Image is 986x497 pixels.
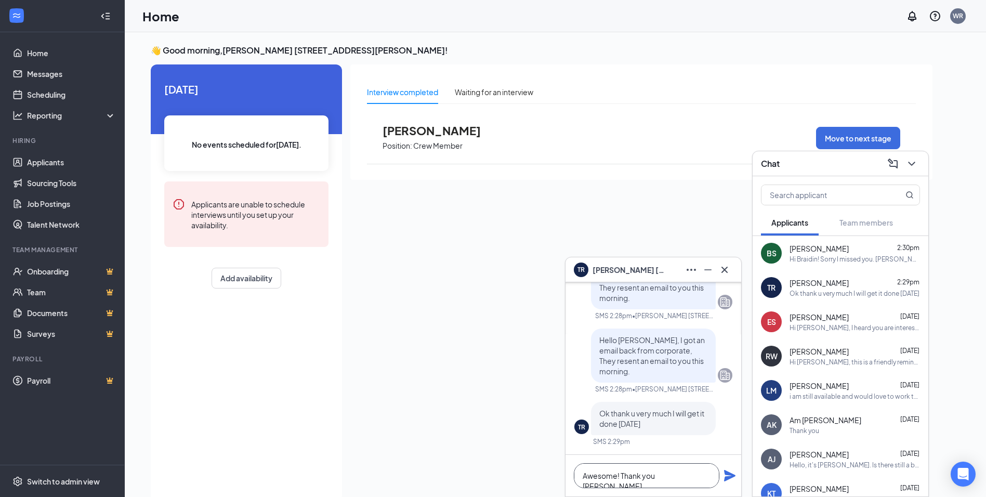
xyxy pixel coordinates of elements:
p: Crew Member [413,141,463,151]
span: • [PERSON_NAME] [STREET_ADDRESS][PERSON_NAME] [632,311,714,320]
svg: Analysis [12,110,23,121]
svg: Cross [718,264,731,276]
svg: Collapse [100,11,111,21]
svg: Settings [12,476,23,487]
a: Messages [27,63,116,84]
button: Ellipses [683,261,700,278]
svg: ChevronDown [905,158,918,170]
span: [PERSON_NAME] [PERSON_NAME] [593,264,665,276]
span: Am [PERSON_NAME] [790,415,861,425]
input: Search applicant [761,185,885,205]
a: DocumentsCrown [27,303,116,323]
h3: Chat [761,158,780,169]
div: Reporting [27,110,116,121]
span: Hello [PERSON_NAME], I got an email back from corporate, They resent an email to you this morning. [599,335,705,376]
div: SMS 2:28pm [595,385,632,394]
svg: Company [719,296,731,308]
span: Applicants [771,218,808,227]
div: i am still available and would love to work there! [790,392,920,401]
span: 2:29pm [897,278,919,286]
span: [DATE] [900,450,919,457]
div: Open Intercom Messenger [951,462,976,487]
svg: Notifications [906,10,918,22]
span: [DATE] [900,484,919,492]
div: Hello, it's [PERSON_NAME]. Is there still a bakers position available? [790,461,920,469]
span: [PERSON_NAME] [790,346,849,357]
span: [DATE] [164,81,328,97]
button: Minimize [700,261,716,278]
div: Team Management [12,245,114,254]
div: Applicants are unable to schedule interviews until you set up your availability. [191,198,320,230]
div: ES [767,317,776,327]
span: 2:30pm [897,244,919,252]
span: [PERSON_NAME] [790,312,849,322]
span: [PERSON_NAME] [383,124,497,137]
a: PayrollCrown [27,370,116,391]
p: Position: [383,141,412,151]
button: ChevronDown [903,155,920,172]
svg: WorkstreamLogo [11,10,22,21]
div: Interview completed [367,86,438,98]
div: Ok thank u very much I will get it done [DATE] [790,289,919,298]
a: SurveysCrown [27,323,116,344]
span: [PERSON_NAME] [790,243,849,254]
span: No events scheduled for [DATE] . [192,139,301,150]
h1: Home [142,7,179,25]
span: [DATE] [900,312,919,320]
a: Scheduling [27,84,116,105]
a: TeamCrown [27,282,116,303]
div: Hi [PERSON_NAME], I heard you are interested in a position here at [GEOGRAPHIC_DATA]. We have an ... [790,323,920,332]
button: Move to next stage [816,127,900,149]
div: Hi Braidin! Sorry I missed you. [PERSON_NAME] told me you stopped by. I was instructed to send yo... [790,255,920,264]
svg: Minimize [702,264,714,276]
div: WR [953,11,963,20]
svg: Plane [724,469,736,482]
div: TR [767,282,775,293]
div: SMS 2:28pm [595,311,632,320]
span: Ok thank u very much I will get it done [DATE] [599,409,704,428]
a: Talent Network [27,214,116,235]
span: [DATE] [900,381,919,389]
div: Thank you [790,426,819,435]
svg: Ellipses [685,264,698,276]
button: Cross [716,261,733,278]
span: [PERSON_NAME] [790,483,849,494]
div: Waiting for an interview [455,86,533,98]
div: Hiring [12,136,114,145]
button: Add availability [212,268,281,289]
span: [DATE] [900,347,919,355]
svg: ComposeMessage [887,158,899,170]
span: Team members [839,218,893,227]
a: Sourcing Tools [27,173,116,193]
div: LM [766,385,777,396]
button: ComposeMessage [885,155,901,172]
div: BS [767,248,777,258]
a: Applicants [27,152,116,173]
span: [PERSON_NAME] [790,449,849,460]
svg: MagnifyingGlass [905,191,914,199]
h3: 👋 Good morning, [PERSON_NAME] [STREET_ADDRESS][PERSON_NAME] ! [151,45,932,56]
div: RW [766,351,778,361]
div: TR [578,423,585,431]
span: [PERSON_NAME] [790,278,849,288]
a: Job Postings [27,193,116,214]
div: SMS 2:29pm [593,437,630,446]
div: Payroll [12,355,114,363]
svg: QuestionInfo [929,10,941,22]
div: Hi [PERSON_NAME], this is a friendly reminder. To move forward with your application for [PERSON_... [790,358,920,367]
a: Home [27,43,116,63]
span: • [PERSON_NAME] [STREET_ADDRESS][PERSON_NAME] [632,385,714,394]
div: Switch to admin view [27,476,100,487]
svg: Error [173,198,185,211]
span: [PERSON_NAME] [790,381,849,391]
svg: Company [719,369,731,382]
a: OnboardingCrown [27,261,116,282]
div: AK [767,420,777,430]
span: [DATE] [900,415,919,423]
textarea: Awesome! Thank you [PERSON_NAME] [574,463,719,488]
div: AJ [768,454,775,464]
